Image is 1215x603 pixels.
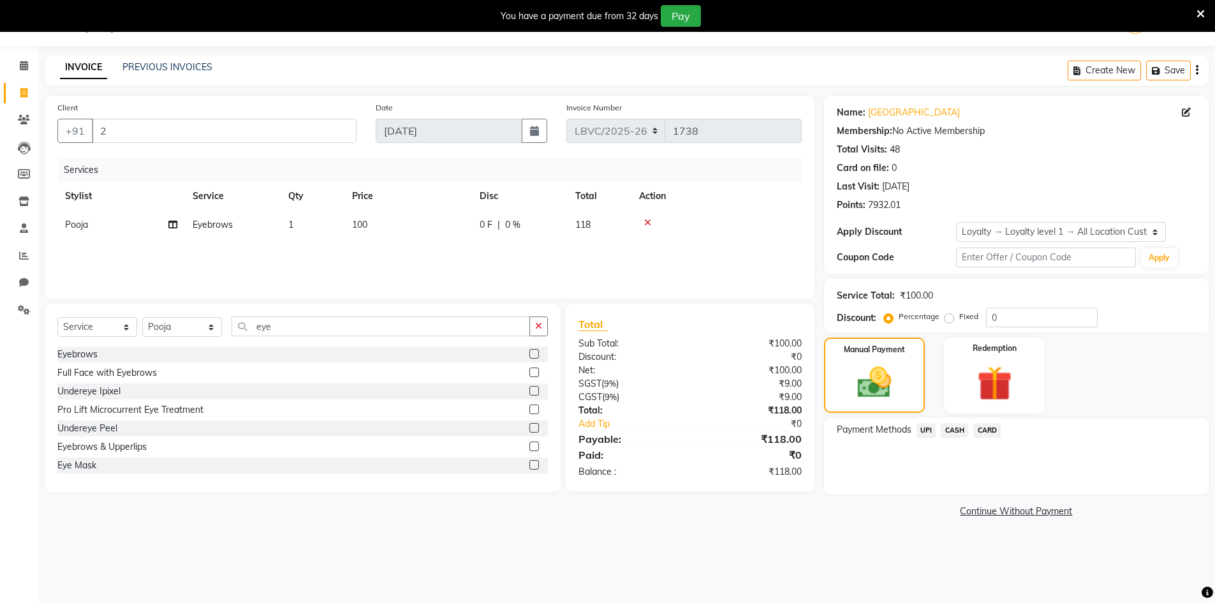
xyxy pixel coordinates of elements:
span: Pooja [65,219,88,230]
div: Net: [569,364,690,377]
a: Continue Without Payment [827,505,1206,518]
th: Qty [281,182,344,211]
img: _cash.svg [847,363,902,402]
span: Payment Methods [837,423,911,436]
label: Redemption [973,343,1017,354]
div: No Active Membership [837,124,1196,138]
div: ₹0 [711,417,811,431]
div: Sub Total: [569,337,690,350]
th: Price [344,182,472,211]
th: Action [631,182,802,211]
div: Pro Lift Microcurrent Eye Treatment [57,403,203,417]
th: Service [185,182,281,211]
div: You have a payment due from 32 days [501,10,658,23]
div: ₹118.00 [690,431,811,447]
div: Paid: [569,447,690,463]
div: ( ) [569,377,690,391]
div: 0 [892,161,897,175]
span: CGST [578,391,602,403]
button: Pay [661,5,701,27]
div: ₹100.00 [900,289,933,302]
span: Eyebrows [193,219,233,230]
input: Search or Scan [232,316,530,336]
a: PREVIOUS INVOICES [122,61,212,73]
div: Coupon Code [837,251,957,264]
label: Percentage [899,311,939,322]
span: Total [578,318,608,331]
span: UPI [917,423,936,438]
div: Card on file: [837,161,889,175]
span: 118 [575,219,591,230]
span: 9% [605,392,617,402]
div: ₹118.00 [690,404,811,417]
span: CARD [973,423,1001,438]
div: ( ) [569,391,690,404]
div: Balance : [569,465,690,479]
span: 1 [288,219,293,230]
div: ₹118.00 [690,465,811,479]
span: | [497,218,500,232]
button: Create New [1068,61,1141,80]
div: Discount: [569,350,690,364]
div: Eyebrows & Upperlips [57,440,147,454]
div: 7932.01 [868,198,901,212]
div: Services [59,158,811,182]
div: Eyebrows [57,348,98,361]
img: _gift.svg [966,362,1023,405]
div: ₹9.00 [690,377,811,391]
div: ₹100.00 [690,337,811,350]
span: 0 F [480,218,492,232]
span: 100 [352,219,367,230]
button: +91 [57,119,93,143]
label: Fixed [959,311,978,322]
div: Undereye Ipixel [57,385,121,398]
span: CASH [941,423,968,438]
div: ₹9.00 [690,391,811,404]
div: [DATE] [882,180,909,193]
div: Eye Mask [57,459,96,472]
label: Client [57,102,78,114]
th: Total [568,182,631,211]
a: Add Tip [569,417,710,431]
div: Full Face with Eyebrows [57,366,157,380]
a: [GEOGRAPHIC_DATA] [868,106,960,119]
th: Stylist [57,182,185,211]
div: Membership: [837,124,892,138]
div: Payable: [569,431,690,447]
div: Points: [837,198,865,212]
span: 9% [604,378,616,389]
input: Enter Offer / Coupon Code [956,248,1136,267]
button: Apply [1141,248,1177,267]
a: INVOICE [60,56,107,79]
span: 0 % [505,218,520,232]
button: Save [1146,61,1191,80]
th: Disc [472,182,568,211]
div: Service Total: [837,289,895,302]
div: Undereye Peel [57,422,117,435]
label: Date [376,102,393,114]
label: Invoice Number [566,102,622,114]
div: 48 [890,143,900,156]
div: ₹0 [690,350,811,364]
div: Total Visits: [837,143,887,156]
div: Discount: [837,311,876,325]
label: Manual Payment [844,344,905,355]
div: Apply Discount [837,225,957,239]
div: ₹0 [690,447,811,463]
input: Search by Name/Mobile/Email/Code [92,119,357,143]
div: Total: [569,404,690,417]
div: ₹100.00 [690,364,811,377]
span: SGST [578,378,601,389]
div: Name: [837,106,865,119]
div: Last Visit: [837,180,880,193]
